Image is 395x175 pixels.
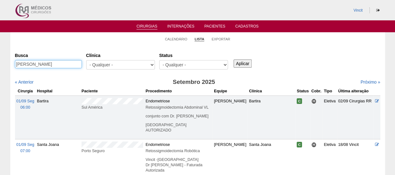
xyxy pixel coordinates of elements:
th: Status [295,87,310,96]
label: Status [159,52,228,59]
td: 02/09 Cirurgias RR [337,95,374,139]
span: Hospital [311,142,317,147]
a: Cadastros [235,24,259,30]
th: Hospital [36,87,80,96]
td: Eletiva [323,95,337,139]
a: Cirurgias [136,24,157,29]
th: Clínica [248,87,295,96]
a: Internações [167,24,195,30]
a: Exportar [211,37,230,41]
div: Sul América [81,104,143,111]
th: Tipo [323,87,337,96]
a: Editar [375,99,379,103]
a: Calendário [165,37,187,41]
div: Retossigmoidectomia Abdominal VL [146,104,211,111]
span: Hospital [311,99,317,104]
th: Cirurgia [15,87,36,96]
a: Vincit [353,8,363,13]
th: Equipe [213,87,248,96]
a: Lista [195,37,204,42]
th: Última alteração [337,87,374,96]
th: Cobr. [310,87,323,96]
a: Pacientes [204,24,225,30]
td: Bartira [36,95,80,139]
a: Próximo » [360,80,380,85]
span: 01/09 Seg [16,142,34,147]
td: Bartira [248,95,295,139]
a: 01/09 Seg 07:00 [16,142,34,153]
span: 07:00 [20,149,30,153]
span: Confirmada [297,142,302,147]
td: [PERSON_NAME] [213,95,248,139]
h3: Setembro 2025 [102,78,285,87]
p: conjunto com Dr. [PERSON_NAME] [146,114,211,119]
label: Clínica [86,52,155,59]
label: Busca [15,52,82,59]
span: 01/09 Seg [16,99,34,103]
p: [GEOGRAPHIC_DATA] AUTORIZADO [146,122,211,133]
td: Endometriose [144,95,213,139]
a: Editar [375,142,379,147]
th: Paciente [80,87,144,96]
i: Sair [376,8,380,12]
input: Digite os termos que você deseja procurar. [15,60,82,68]
div: Porto Seguro [81,148,143,154]
th: Procedimento [144,87,213,96]
a: « Anterior [15,80,34,85]
p: Vincit -[GEOGRAPHIC_DATA] Dr [PERSON_NAME] - Faturada Autorizada [146,157,211,173]
span: 06:00 [20,105,30,110]
div: Retossigmoidectomia Robótica [146,148,211,154]
span: Confirmada [297,98,302,104]
a: 01/09 Seg 06:00 [16,99,34,110]
input: Aplicar [234,59,252,68]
